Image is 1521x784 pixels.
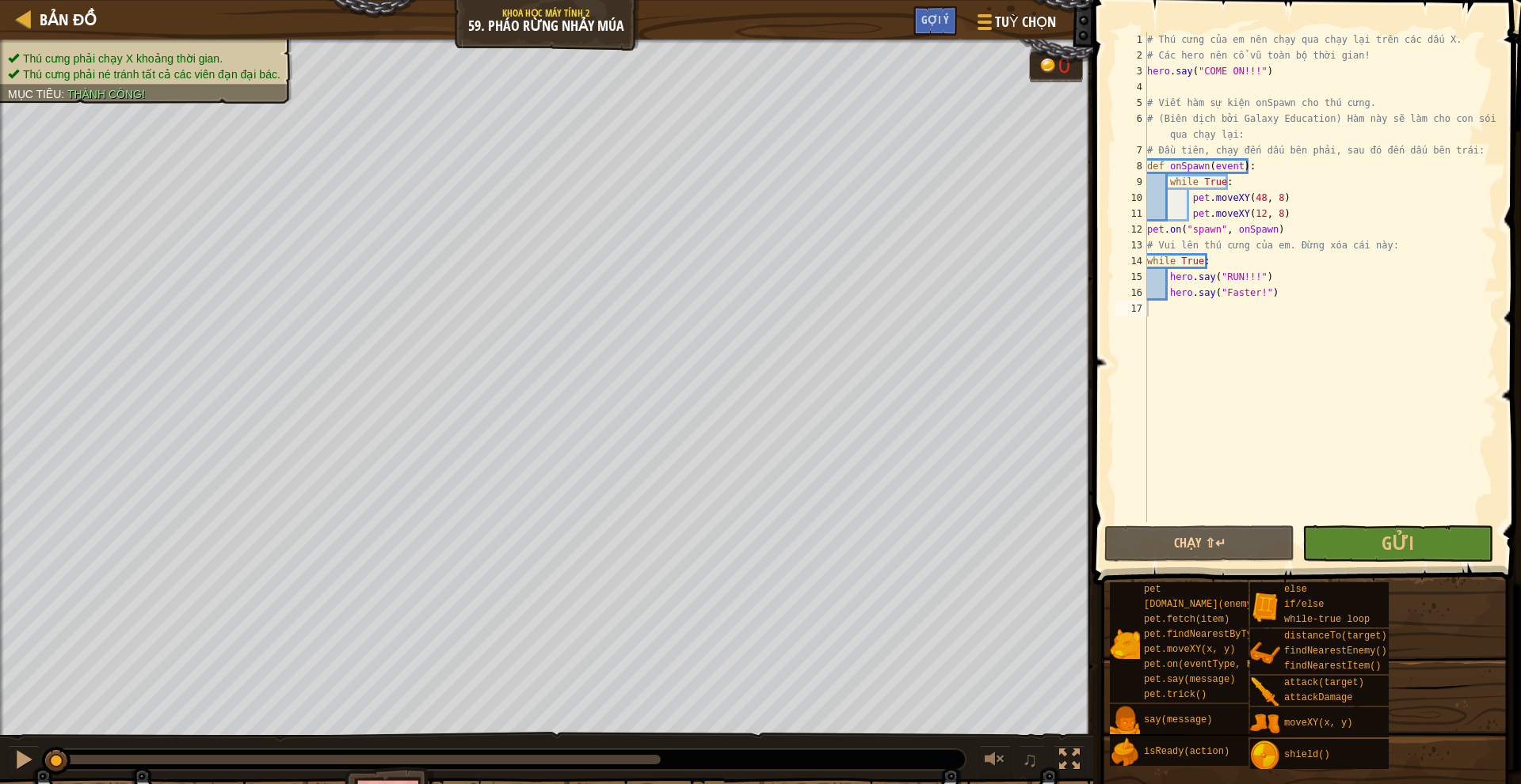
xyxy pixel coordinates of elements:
button: Ctrl + P: Pause [8,745,40,778]
div: 0 [1058,55,1074,77]
div: 15 [1115,269,1147,285]
span: isReady(action) [1144,746,1229,757]
div: 4 [1115,79,1147,95]
span: shield() [1284,749,1330,760]
span: pet.trick() [1144,689,1207,700]
div: 5 [1115,95,1147,111]
span: else [1284,584,1307,595]
img: portrait.png [1250,677,1280,707]
div: 14 [1115,253,1147,269]
img: portrait.png [1110,629,1140,659]
div: 16 [1115,285,1147,301]
button: Gửi [1302,525,1492,562]
img: portrait.png [1250,740,1280,771]
span: pet [1144,584,1161,595]
img: portrait.png [1250,709,1280,739]
div: 13 [1115,237,1147,253]
div: 9 [1115,174,1147,190]
span: moveXY(x, y) [1284,718,1352,729]
span: ♫ [1022,748,1038,771]
span: findNearestItem() [1284,661,1381,672]
img: portrait.png [1250,638,1280,668]
button: Bật tắt chế độ toàn màn hình [1054,745,1085,778]
img: portrait.png [1110,737,1140,767]
div: 10 [1115,190,1147,206]
span: distanceTo(target) [1284,631,1387,642]
li: Thú cưng phải né tránh tất cả các viên đạn đại bác. [8,66,280,82]
div: 7 [1115,142,1147,158]
span: [DOMAIN_NAME](enemy) [1144,599,1258,610]
span: Gợi ý [921,12,949,27]
span: attack(target) [1284,677,1364,688]
span: pet.findNearestByType(type) [1144,629,1298,640]
button: ♫ [1019,745,1046,778]
span: Mục tiêu [8,88,61,100]
span: Thành công! [67,88,145,100]
span: Tuỳ chọn [995,12,1056,32]
span: pet.on(eventType, handler) [1144,659,1292,670]
div: 3 [1115,63,1147,79]
span: pet.moveXY(x, y) [1144,644,1235,655]
li: Thú cưng phải chạy X khoảng thời gian. [8,51,280,66]
div: 12 [1115,222,1147,237]
span: findNearestEnemy() [1284,646,1387,657]
div: 6 [1115,111,1147,142]
div: 1 [1115,32,1147,47]
button: Tùy chỉnh âm lượng [979,745,1011,778]
img: portrait.png [1250,592,1280,622]
img: portrait.png [1110,706,1140,736]
span: : [61,88,67,100]
span: pet.say(message) [1144,674,1235,685]
span: Thú cưng phải chạy X khoảng thời gian. [23,52,223,65]
button: Tuỳ chọn [965,6,1065,44]
div: Team 'humans' has 0 gold. [1029,49,1083,82]
span: if/else [1284,599,1324,610]
span: say(message) [1144,714,1212,725]
span: pet.fetch(item) [1144,614,1229,625]
a: Bản đồ [32,9,97,30]
div: 2 [1115,47,1147,63]
span: Thú cưng phải né tránh tất cả các viên đạn đại bác. [23,68,280,81]
span: Gửi [1382,530,1414,555]
div: 17 [1115,301,1147,316]
span: attackDamage [1284,692,1352,703]
span: Bản đồ [40,9,97,30]
button: Chạy ⇧↵ [1104,525,1294,562]
span: while-true loop [1284,614,1370,625]
div: 11 [1115,206,1147,222]
div: 8 [1115,158,1147,174]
